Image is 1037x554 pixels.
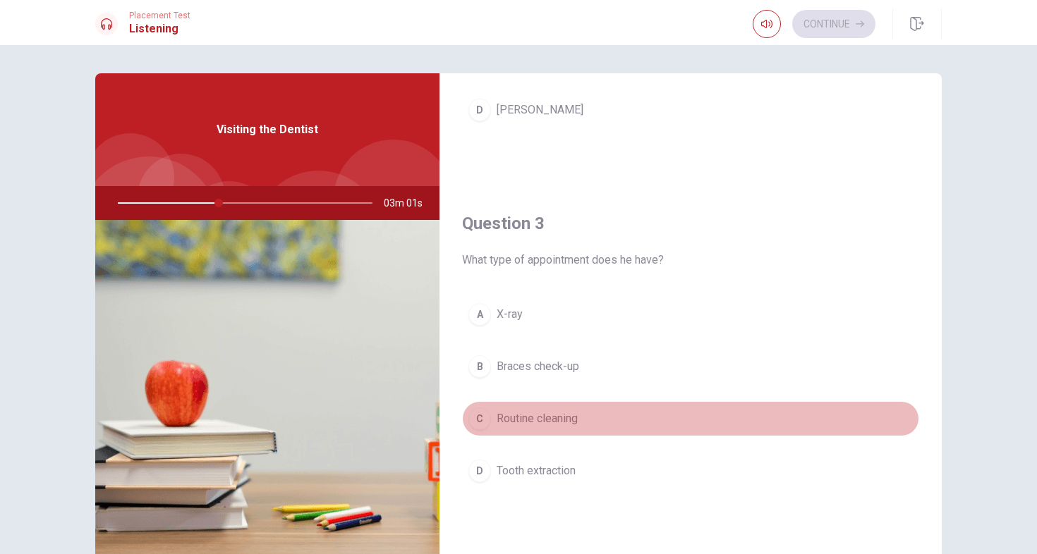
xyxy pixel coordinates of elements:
[462,297,919,332] button: AX-ray
[217,121,318,138] span: Visiting the Dentist
[497,306,523,323] span: X-ray
[497,358,579,375] span: Braces check-up
[468,303,491,326] div: A
[468,460,491,482] div: D
[384,186,434,220] span: 03m 01s
[129,20,190,37] h1: Listening
[462,453,919,488] button: DTooth extraction
[468,355,491,378] div: B
[468,99,491,121] div: D
[462,252,919,269] span: What type of appointment does he have?
[462,401,919,436] button: CRoutine cleaning
[462,212,919,235] h4: Question 3
[129,11,190,20] span: Placement Test
[462,349,919,384] button: BBraces check-up
[497,101,583,118] span: [PERSON_NAME]
[497,410,578,427] span: Routine cleaning
[497,462,576,479] span: Tooth extraction
[462,92,919,128] button: D[PERSON_NAME]
[468,407,491,430] div: C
